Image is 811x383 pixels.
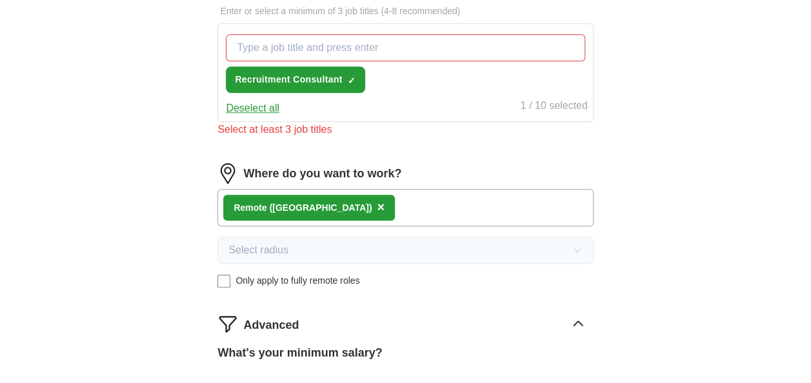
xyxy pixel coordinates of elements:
[217,5,593,18] p: Enter or select a minimum of 3 job titles (4-8 recommended)
[235,274,359,288] span: Only apply to fully remote roles
[235,73,342,86] span: Recruitment Consultant
[226,66,365,93] button: Recruitment Consultant✓
[243,317,299,334] span: Advanced
[377,200,385,214] span: ×
[234,201,372,215] div: Remote ([GEOGRAPHIC_DATA])
[226,34,585,61] input: Type a job title and press enter
[228,242,288,258] span: Select radius
[217,313,238,334] img: filter
[377,198,385,217] button: ×
[217,122,593,137] div: Select at least 3 job titles
[521,98,588,116] div: 1 / 10 selected
[243,165,401,182] label: Where do you want to work?
[348,75,355,86] span: ✓
[217,275,230,288] input: Only apply to fully remote roles
[217,163,238,184] img: location.png
[217,344,382,362] label: What's your minimum salary?
[226,101,279,116] button: Deselect all
[217,237,593,264] button: Select radius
